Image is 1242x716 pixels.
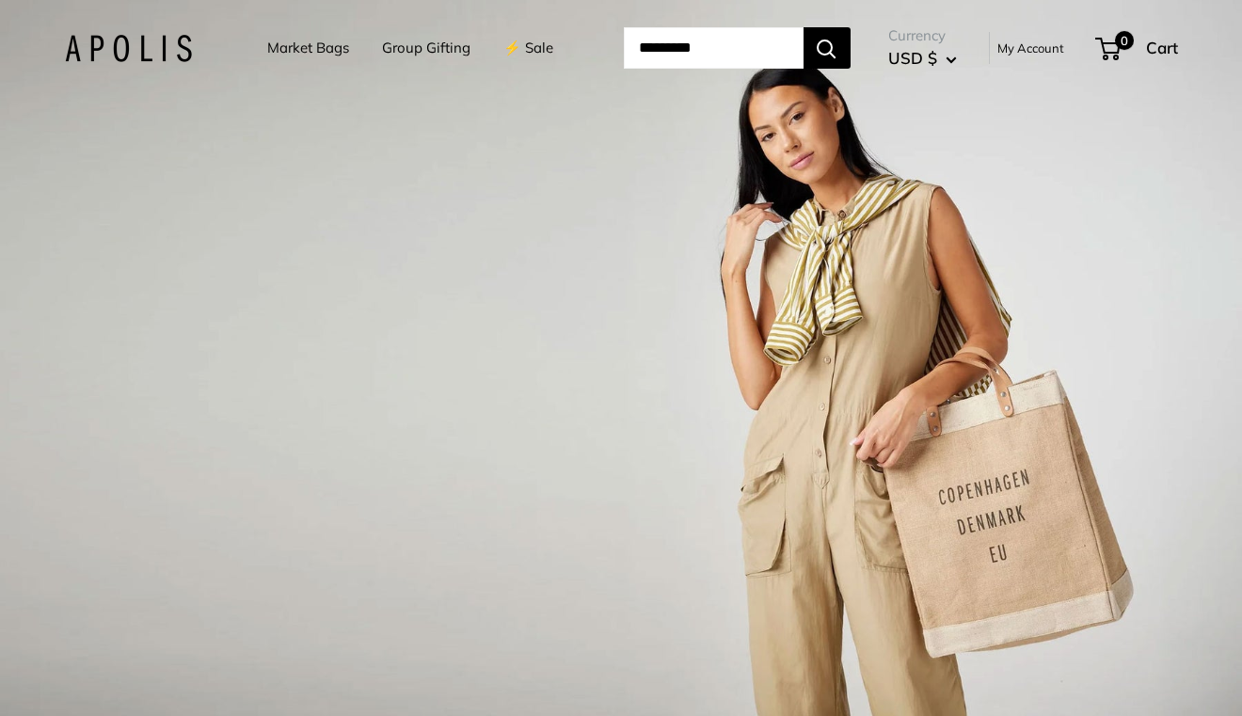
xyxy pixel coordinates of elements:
a: Market Bags [267,35,349,61]
button: Search [804,27,851,69]
input: Search... [624,27,804,69]
span: Cart [1146,38,1178,57]
a: My Account [997,37,1064,59]
img: Apolis [65,35,192,62]
a: ⚡️ Sale [503,35,553,61]
a: Group Gifting [382,35,470,61]
span: USD $ [888,48,937,68]
a: 0 Cart [1097,33,1178,63]
span: Currency [888,23,957,49]
span: 0 [1114,31,1133,50]
button: USD $ [888,43,957,73]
